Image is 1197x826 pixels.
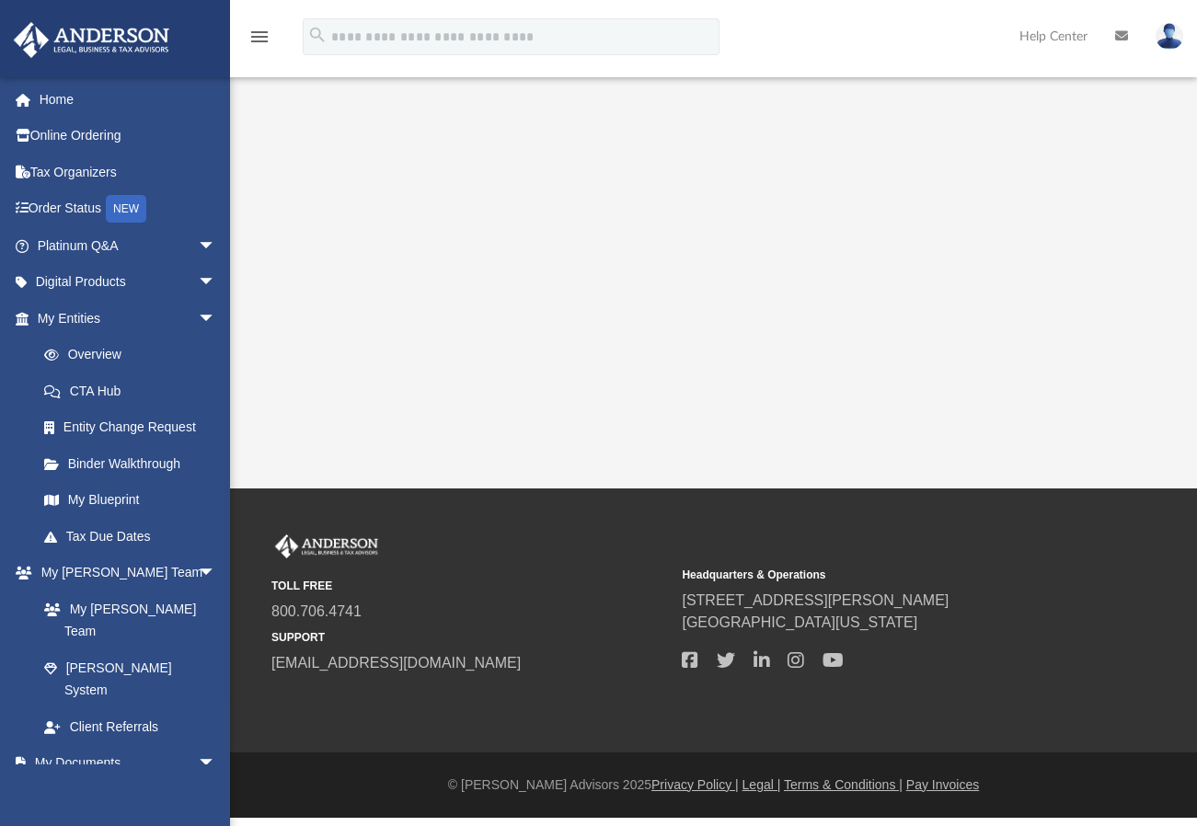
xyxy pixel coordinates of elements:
a: menu [248,35,270,48]
a: [EMAIL_ADDRESS][DOMAIN_NAME] [271,655,521,671]
span: arrow_drop_down [198,227,235,265]
small: Headquarters & Operations [682,567,1079,583]
div: NEW [106,195,146,223]
a: Terms & Conditions | [784,777,903,792]
a: Platinum Q&Aarrow_drop_down [13,227,244,264]
i: search [307,25,328,45]
a: Overview [26,337,244,373]
a: [STREET_ADDRESS][PERSON_NAME] [682,592,949,608]
small: TOLL FREE [271,578,669,594]
a: Digital Productsarrow_drop_down [13,264,244,301]
a: Home [13,81,244,118]
a: Client Referrals [26,708,235,745]
a: Online Ordering [13,118,244,155]
span: arrow_drop_down [198,300,235,338]
img: Anderson Advisors Platinum Portal [8,22,175,58]
div: © [PERSON_NAME] Advisors 2025 [230,775,1197,795]
a: Privacy Policy | [651,777,739,792]
a: My Blueprint [26,482,235,519]
span: arrow_drop_down [198,745,235,783]
a: Entity Change Request [26,409,244,446]
img: Anderson Advisors Platinum Portal [271,534,382,558]
a: [GEOGRAPHIC_DATA][US_STATE] [682,614,917,630]
i: menu [248,26,270,48]
a: CTA Hub [26,373,244,409]
img: User Pic [1156,23,1183,50]
a: Legal | [742,777,781,792]
a: Tax Organizers [13,154,244,190]
a: My Entitiesarrow_drop_down [13,300,244,337]
a: Order StatusNEW [13,190,244,228]
a: [PERSON_NAME] System [26,649,235,708]
a: Pay Invoices [906,777,979,792]
span: arrow_drop_down [198,264,235,302]
a: My [PERSON_NAME] Teamarrow_drop_down [13,555,235,591]
a: Binder Walkthrough [26,445,244,482]
small: SUPPORT [271,629,669,646]
span: arrow_drop_down [198,555,235,592]
a: Tax Due Dates [26,518,244,555]
a: My [PERSON_NAME] Team [26,591,225,649]
a: My Documentsarrow_drop_down [13,745,235,782]
a: 800.706.4741 [271,603,362,619]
